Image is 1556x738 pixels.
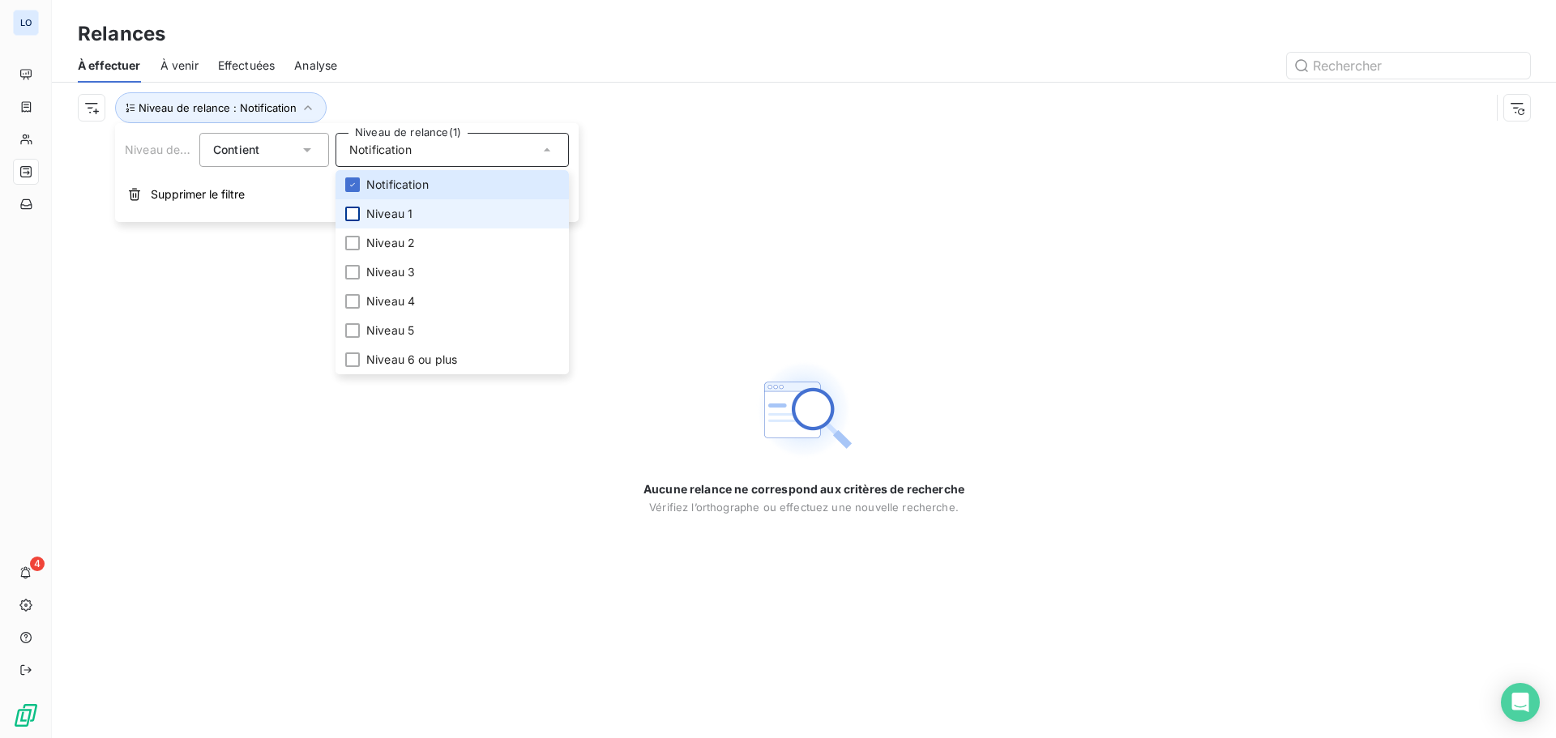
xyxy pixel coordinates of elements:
span: Supprimer le filtre [151,186,245,203]
img: Logo LeanPay [13,702,39,728]
span: À venir [160,58,199,74]
button: Supprimer le filtre [115,177,579,212]
button: Niveau de relance : Notification [115,92,327,123]
span: Niveau 2 [366,235,415,251]
div: Open Intercom Messenger [1501,683,1540,722]
span: À effectuer [78,58,141,74]
span: Vérifiez l’orthographe ou effectuez une nouvelle recherche. [649,501,959,514]
span: Niveau 1 [366,206,413,222]
span: Niveau de relance [125,143,224,156]
input: Rechercher [1287,53,1530,79]
span: Effectuées [218,58,276,74]
span: Notification [366,177,429,193]
span: Analyse [294,58,337,74]
span: Niveau 4 [366,293,415,309]
span: Niveau de relance : Notification [139,101,297,114]
h3: Relances [78,19,165,49]
span: Niveau 6 ou plus [366,352,457,368]
img: Empty state [752,358,856,462]
span: Niveau 5 [366,322,414,339]
span: 4 [30,557,45,571]
span: Notification [349,142,412,158]
div: LO [13,10,39,36]
span: Contient [213,143,259,156]
span: Aucune relance ne correspond aux critères de recherche [643,481,964,497]
span: Niveau 3 [366,264,415,280]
